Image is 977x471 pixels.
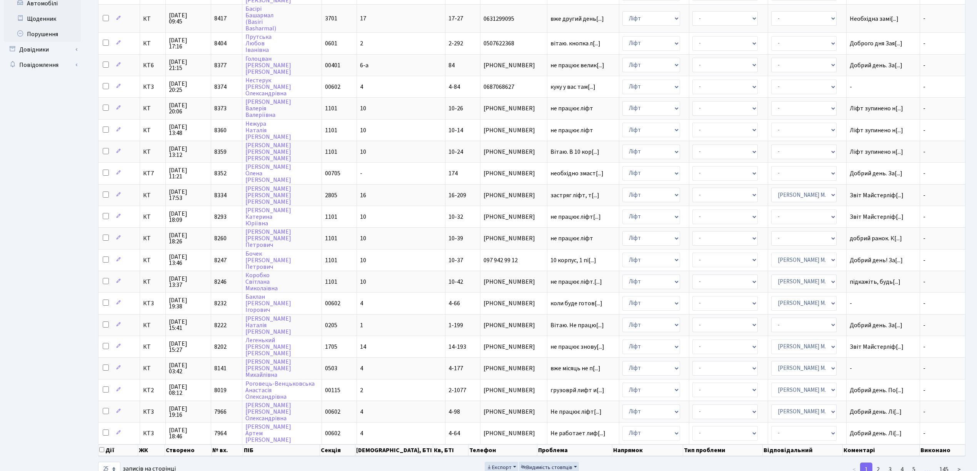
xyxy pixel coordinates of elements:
th: Проблема [537,444,612,456]
span: 1101 [325,256,337,265]
span: 4 [360,408,363,416]
span: [DATE] 15:41 [169,319,208,331]
th: Секція [320,444,355,456]
span: [DATE] 17:53 [169,189,208,201]
a: Голоцван[PERSON_NAME][PERSON_NAME] [245,55,291,76]
span: [PHONE_NUMBER] [483,322,544,328]
span: Вітаю. В 10 кор[...] [550,148,599,156]
span: 0631299095 [483,16,544,22]
span: КТ [143,192,162,198]
span: [DATE] 17:16 [169,37,208,50]
th: Відповідальний [763,444,843,456]
span: 1101 [325,234,337,243]
span: не працює ліфт [550,127,616,133]
a: Порушення [4,27,81,42]
span: Звіт Майстерліф[...] [850,191,904,200]
span: Добрий день. За[...] [850,61,902,70]
span: [PHONE_NUMBER] [483,62,544,68]
span: 2 [360,39,363,48]
span: [DATE] 20:06 [169,102,208,115]
span: КТ [143,40,162,47]
span: 1101 [325,148,337,156]
span: вже місяць не п[...] [550,364,600,373]
span: 0205 [325,321,337,330]
span: - [923,343,925,351]
span: КТ [143,16,162,22]
span: грузоврй лифт и[...] [550,386,604,394]
span: 10 [360,104,366,113]
a: НежураНаталія[PERSON_NAME] [245,120,291,141]
span: 4-98 [448,408,460,416]
span: 8222 [214,321,227,330]
span: підкажіть, будь[...] [850,278,900,286]
span: - [923,104,925,113]
span: КТ7 [143,170,162,176]
span: - [923,386,925,394]
span: куку у вас там[...] [550,83,595,91]
span: - [360,169,362,178]
span: Не работает лиф[...] [550,429,605,438]
span: [PHONE_NUMBER] [483,149,544,155]
span: [PHONE_NUMBER] [483,430,544,436]
span: [DATE] 15:27 [169,341,208,353]
span: КТ [143,105,162,112]
a: Роговець-ВенцьковськаАнастасіяОлександрівна [245,379,315,401]
span: - [923,148,925,156]
span: 174 [448,169,458,178]
a: БасіріБашармал(BasiriBasharmal) [245,5,276,33]
span: Необхідна замі[...] [850,15,899,23]
span: 1101 [325,213,337,221]
span: 8360 [214,126,227,135]
span: необхідно змаст[...] [550,169,604,178]
span: [PHONE_NUMBER] [483,300,544,306]
a: Бочек[PERSON_NAME]Петрович [245,250,291,271]
a: Баклан[PERSON_NAME]Ігорович [245,293,291,314]
span: 4 [360,364,363,373]
span: КТ [143,279,162,285]
span: вітаю. кнопка л[...] [550,39,600,48]
a: [PERSON_NAME]КатеринаЮріївна [245,206,291,228]
span: 10 [360,278,366,286]
span: [DATE] 13:48 [169,124,208,136]
span: [DATE] 13:12 [169,146,208,158]
span: [DATE] 09:45 [169,12,208,25]
span: 8141 [214,364,227,373]
span: 6-а [360,61,368,70]
span: 4 [360,429,363,438]
span: КТ3 [143,84,162,90]
span: [DATE] 18:26 [169,232,208,245]
a: [PERSON_NAME][PERSON_NAME][PERSON_NAME] [245,185,291,206]
span: 8374 [214,83,227,91]
span: 10-26 [448,104,463,113]
span: - [923,191,925,200]
span: 14 [360,343,366,351]
span: 8373 [214,104,227,113]
span: 0687068627 [483,84,544,90]
span: Добрий день. За[...] [850,321,902,330]
span: - [923,213,925,221]
span: добрий ранок. К[...] [850,234,902,243]
span: - [850,84,917,90]
span: 1705 [325,343,337,351]
span: [DATE] 13:46 [169,254,208,266]
span: не працює ліфт[...] [550,213,601,221]
span: КТ [143,365,162,371]
span: [PHONE_NUMBER] [483,170,544,176]
span: 4-64 [448,429,460,438]
span: - [923,256,925,265]
span: 1101 [325,126,337,135]
span: 10-39 [448,234,463,243]
th: № вх. [212,444,243,456]
a: [PERSON_NAME][PERSON_NAME]Олександрівна [245,401,291,423]
th: Тип проблеми [683,444,763,456]
th: Виконано [920,444,965,456]
span: 17 [360,15,366,23]
span: Добрий день. Лі[...] [850,408,902,416]
span: 2805 [325,191,337,200]
span: [PHONE_NUMBER] [483,127,544,133]
span: - [923,299,925,308]
span: [DATE] 18:09 [169,211,208,223]
span: КТ [143,214,162,220]
span: 1-199 [448,321,463,330]
span: 8293 [214,213,227,221]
